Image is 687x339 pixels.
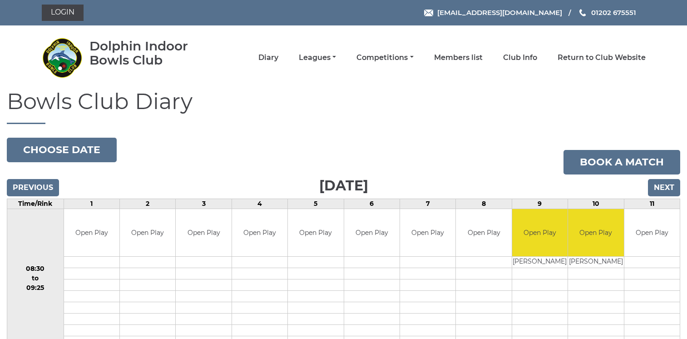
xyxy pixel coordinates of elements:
td: Open Play [232,209,287,257]
td: Open Play [568,209,623,257]
input: Previous [7,179,59,196]
a: Email [EMAIL_ADDRESS][DOMAIN_NAME] [424,7,562,18]
input: Next [648,179,680,196]
td: Open Play [624,209,680,257]
td: Open Play [288,209,343,257]
td: [PERSON_NAME] [568,257,623,268]
img: Phone us [579,9,586,16]
a: Phone us 01202 675551 [578,7,636,18]
td: 8 [456,199,512,209]
div: Dolphin Indoor Bowls Club [89,39,214,67]
a: Book a match [563,150,680,174]
span: 01202 675551 [591,8,636,17]
h1: Bowls Club Diary [7,90,680,124]
td: [PERSON_NAME] [512,257,568,268]
td: 10 [568,199,624,209]
a: Members list [434,53,483,63]
button: Choose date [7,138,117,162]
td: Open Play [344,209,400,257]
td: Open Play [512,209,568,257]
span: [EMAIL_ADDRESS][DOMAIN_NAME] [437,8,562,17]
td: Open Play [64,209,119,257]
td: 11 [624,199,680,209]
td: Open Play [456,209,511,257]
a: Diary [258,53,278,63]
a: Login [42,5,84,21]
td: 7 [400,199,455,209]
td: Open Play [120,209,175,257]
td: 5 [288,199,344,209]
td: 3 [176,199,232,209]
td: 6 [344,199,400,209]
td: Open Play [400,209,455,257]
img: Email [424,10,433,16]
td: 2 [119,199,175,209]
td: 4 [232,199,287,209]
a: Club Info [503,53,537,63]
a: Competitions [356,53,413,63]
td: Open Play [176,209,231,257]
td: 9 [512,199,568,209]
td: 1 [64,199,119,209]
a: Return to Club Website [558,53,646,63]
td: Time/Rink [7,199,64,209]
a: Leagues [299,53,336,63]
img: Dolphin Indoor Bowls Club [42,37,83,78]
